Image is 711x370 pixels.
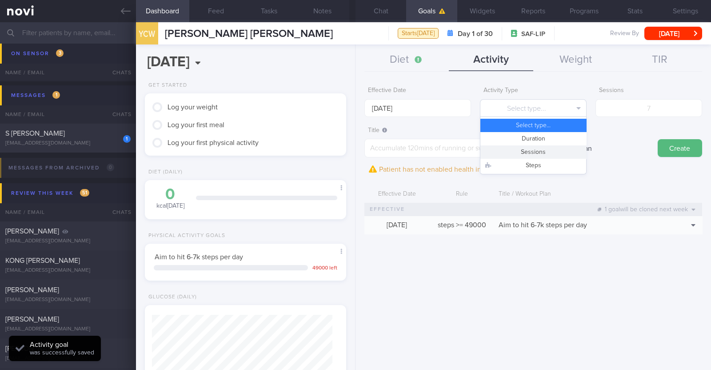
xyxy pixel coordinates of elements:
[521,30,545,39] span: SAF-LIP
[618,49,702,71] button: TIR
[429,216,494,234] div: steps >= 49000
[52,91,60,99] span: 1
[30,340,94,349] div: Activity goal
[483,87,583,95] label: Activity Type
[5,297,131,303] div: [EMAIL_ADDRESS][DOMAIN_NAME]
[480,132,586,145] button: Duration
[5,286,59,294] span: [PERSON_NAME]
[123,135,131,143] div: 1
[398,28,439,39] div: Starts [DATE]
[480,99,587,117] button: Select type...
[368,87,467,95] label: Effective Date
[364,186,429,203] div: Effective Date
[480,119,586,132] button: Select type...
[5,257,80,264] span: KONG [PERSON_NAME]
[593,203,700,216] div: 1 goal will be cloned next week
[449,49,533,71] button: Activity
[499,221,587,229] span: Aim to hit 6-7k steps per day
[5,228,59,235] span: [PERSON_NAME]
[368,127,387,133] span: Title
[387,221,407,229] span: [DATE]
[364,49,449,71] button: Diet
[5,316,59,323] span: [PERSON_NAME]
[644,27,702,40] button: [DATE]
[364,163,514,176] div: Patient has not enabled health integration
[5,53,59,69] span: [PERSON_NAME] [PERSON_NAME]
[9,187,92,199] div: Review this week
[145,82,187,89] div: Get Started
[610,30,639,38] span: Review By
[145,294,197,301] div: Glucose (Daily)
[658,139,702,157] button: Create
[5,72,131,79] div: [EMAIL_ADDRESS][DOMAIN_NAME]
[429,186,494,203] div: Rule
[165,28,333,39] span: [PERSON_NAME] [PERSON_NAME]
[312,265,337,272] div: 49000 left
[9,89,62,101] div: Messages
[6,162,116,174] div: Messages from Archived
[458,29,493,38] strong: Day 1 of 30
[155,253,243,261] span: Aim to hit 6-7k steps per day
[599,87,699,95] label: Sessions
[533,49,618,71] button: Weight
[5,345,59,352] span: [PERSON_NAME]
[107,164,114,171] span: 0
[5,355,131,362] div: [EMAIL_ADDRESS][DOMAIN_NAME]
[5,140,131,147] div: [EMAIL_ADDRESS][DOMAIN_NAME]
[5,238,131,245] div: [EMAIL_ADDRESS][DOMAIN_NAME]
[5,267,131,274] div: [EMAIL_ADDRESS][DOMAIN_NAME]
[100,105,136,123] div: Chats
[5,326,131,333] div: [EMAIL_ADDRESS][DOMAIN_NAME]
[364,99,471,117] input: Select...
[145,233,225,239] div: Physical Activity Goals
[480,145,586,159] button: Sessions
[30,350,94,356] span: was successfully saved
[80,189,89,197] span: 51
[145,169,183,176] div: Diet (Daily)
[154,187,187,210] div: kcal [DATE]
[5,130,65,137] span: S [PERSON_NAME]
[134,17,160,51] div: YCW
[480,159,586,172] button: Steps
[100,203,136,221] div: Chats
[595,99,702,117] input: 7
[154,187,187,202] div: 0
[494,186,671,203] div: Title / Workout Plan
